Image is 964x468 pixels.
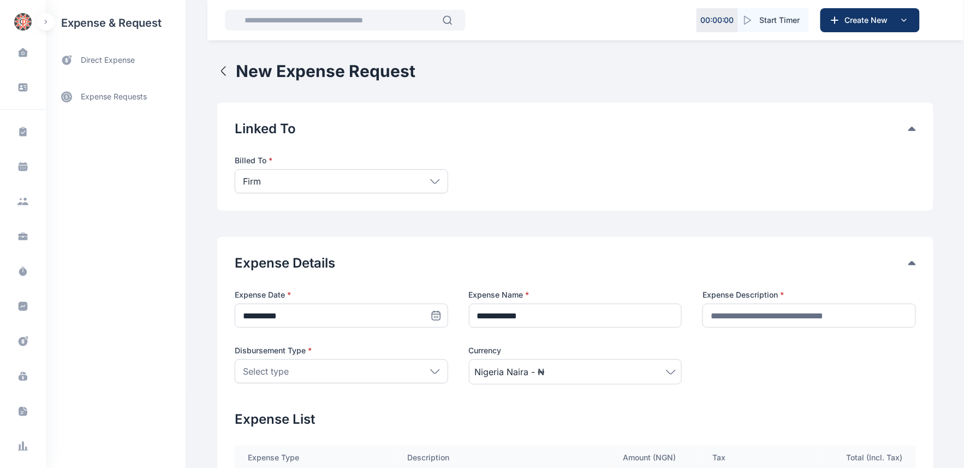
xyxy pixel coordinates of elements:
label: Expense Description [703,289,916,300]
label: Expense Name [469,289,682,300]
button: Expense Details [235,254,908,272]
button: Create New [820,8,920,32]
h2: Expense List [235,411,916,428]
div: Expense Details [235,254,916,272]
a: expense requests [46,84,186,110]
a: direct expense [46,46,186,75]
label: Billed To [235,155,448,166]
button: Linked To [235,120,908,138]
p: 00 : 00 : 00 [700,15,734,26]
p: Select type [243,365,289,378]
span: Start Timer [760,15,800,26]
button: Start Timer [738,8,809,32]
label: Disbursement Type [235,345,448,356]
h1: New Expense Request [236,61,415,81]
div: expense requests [46,75,186,110]
span: Nigeria Naira - ₦ [475,365,545,378]
div: Linked To [235,120,916,138]
span: Currency [469,345,502,356]
p: Firm [243,175,261,188]
span: Create New [841,15,897,26]
span: direct expense [81,55,135,66]
label: Expense Date [235,289,448,300]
